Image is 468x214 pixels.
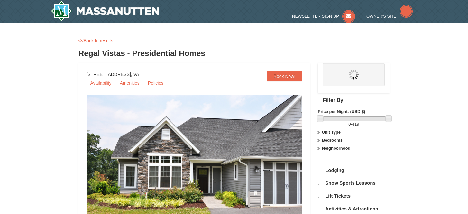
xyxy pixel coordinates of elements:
[51,1,160,21] a: Massanutten Resort
[292,14,339,19] span: Newsletter Sign Up
[78,47,390,60] h3: Regal Vistas - Presidential Homes
[144,78,167,88] a: Policies
[366,14,397,19] span: Owner's Site
[267,71,302,81] a: Book Now!
[322,146,351,151] strong: Neighborhood
[322,130,341,135] strong: Unit Type
[292,14,355,19] a: Newsletter Sign Up
[78,38,113,43] a: <<Back to results
[366,14,413,19] a: Owner's Site
[349,70,359,80] img: wait.gif
[51,1,160,21] img: Massanutten Resort Logo
[116,78,143,88] a: Amenities
[87,78,115,88] a: Availability
[318,121,390,127] label: -
[348,122,351,126] span: 0
[318,109,365,114] strong: Price per Night: (USD $)
[318,177,390,189] a: Snow Sports Lessons
[318,190,390,202] a: Lift Tickets
[318,164,390,176] a: Lodging
[318,98,390,104] h4: Filter By:
[322,138,343,143] strong: Bedrooms
[352,122,359,126] span: 419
